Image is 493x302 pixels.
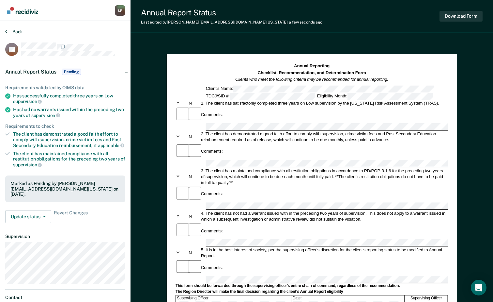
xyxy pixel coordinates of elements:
div: Y [176,100,188,106]
div: Client's Name: [205,85,435,92]
div: N [188,134,200,140]
button: Profile dropdown button [115,5,125,16]
div: Requirements to check [5,124,125,129]
div: N [188,174,200,179]
strong: Annual Reporting [294,64,330,69]
div: Y [176,213,188,219]
span: applicable [98,143,124,148]
span: Revert Changes [54,210,88,223]
button: Download Form [439,11,483,22]
dt: Supervision [5,234,125,239]
div: The client has maintained compliance with all restitution obligations for the preceding two years of [13,151,125,168]
strong: Checklist, Recommendation, and Determination Form [258,70,366,75]
div: 3. The client has maintained compliance with all restitution obligations in accordance to PD/POP-... [200,168,448,185]
div: Annual Report Status [141,8,322,17]
span: a few seconds ago [289,20,322,25]
div: Eligibility Month: [316,93,434,100]
div: Comments: [200,191,224,197]
span: supervision [13,99,42,104]
div: N [188,250,200,256]
button: Update status [5,210,51,223]
div: The client has demonstrated a good faith effort to comply with supervision, crime victim fees and... [13,131,125,148]
img: Recidiviz [7,7,38,14]
div: Comments: [200,148,224,154]
div: 2. The client has demonstrated a good faith effort to comply with supervision, crime victim fees ... [200,131,448,143]
em: Clients who meet the following criteria may be recommended for annual reporting. [235,77,388,82]
div: Marked as Pending by [PERSON_NAME][EMAIL_ADDRESS][DOMAIN_NAME][US_STATE] on [DATE]. [10,181,120,197]
div: Has had no warrants issued within the preceding two years of [13,107,125,118]
div: Comments: [200,228,224,234]
div: Requirements validated by OIMS data [5,85,125,91]
div: TDCJ/SID #: [205,93,316,100]
div: Comments: [200,265,224,271]
div: Y [176,174,188,179]
div: Y [176,250,188,256]
div: N [188,213,200,219]
span: supervision [31,113,60,118]
div: Has successfully completed three years on Low [13,93,125,104]
div: 1. The client has satisfactorily completed three years on Low supervision by the [US_STATE] Risk ... [200,100,448,106]
div: L F [115,5,125,16]
div: 4. The client has not had a warrant issued with in the preceding two years of supervision. This d... [200,210,448,222]
div: Open Intercom Messenger [471,280,486,295]
div: The Region Director will make the final decision regarding the client's Annual Report eligibility [176,290,448,295]
div: Comments: [200,111,224,117]
span: supervision [13,162,42,167]
button: Back [5,29,23,35]
span: Pending [62,69,81,75]
div: This form should be forwarded through the supervising officer's entire chain of command, regardle... [176,284,448,289]
div: 5. It is in the best interest of society, per the supervising officer's discretion for the client... [200,247,448,259]
div: Last edited by [PERSON_NAME][EMAIL_ADDRESS][DOMAIN_NAME][US_STATE] [141,20,322,25]
span: Annual Report Status [5,69,56,75]
div: N [188,100,200,106]
div: Y [176,134,188,140]
dt: Contact [5,295,125,300]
